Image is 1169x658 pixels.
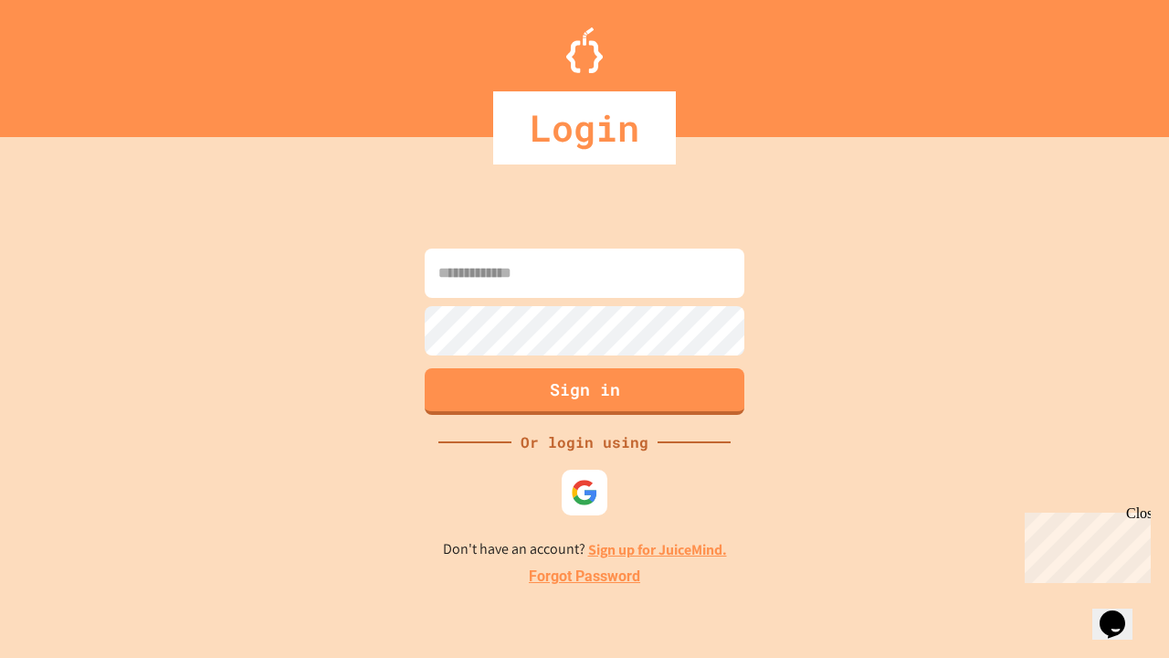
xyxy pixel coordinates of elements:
div: Or login using [511,431,658,453]
iframe: chat widget [1017,505,1151,583]
img: google-icon.svg [571,479,598,506]
div: Login [493,91,676,164]
button: Sign in [425,368,744,415]
iframe: chat widget [1092,585,1151,640]
img: Logo.svg [566,27,603,73]
a: Sign up for JuiceMind. [588,540,727,559]
div: Chat with us now!Close [7,7,126,116]
p: Don't have an account? [443,538,727,561]
a: Forgot Password [529,566,640,588]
